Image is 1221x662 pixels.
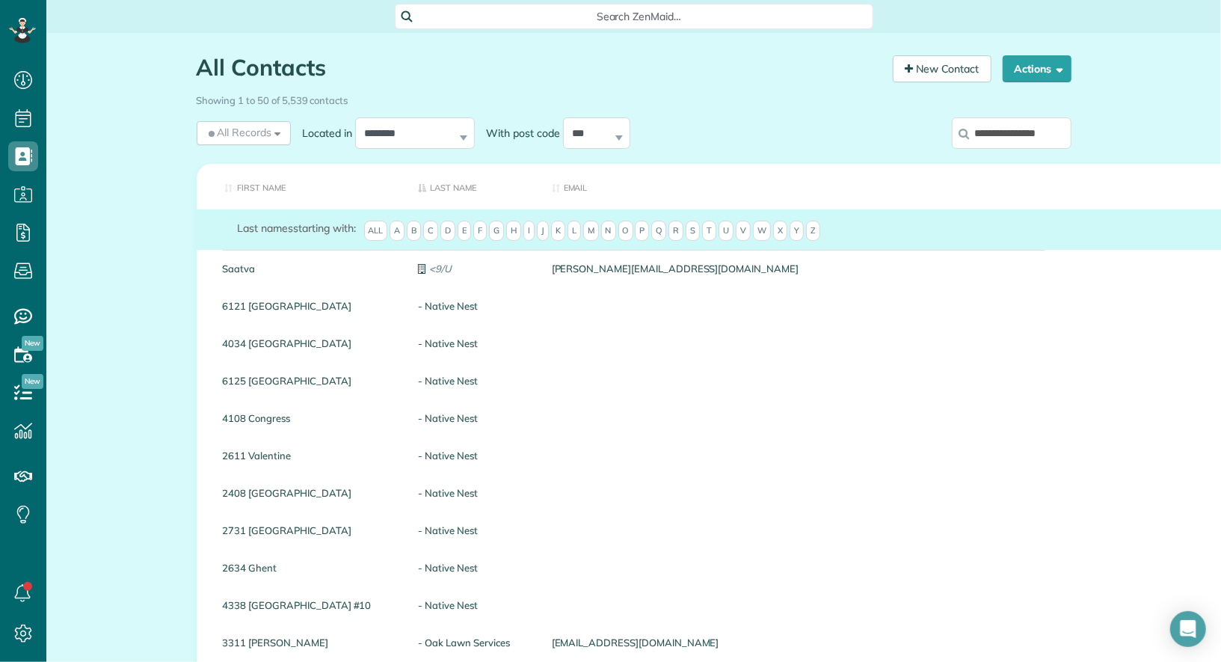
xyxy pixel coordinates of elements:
a: - Native Nest [418,301,529,311]
span: F [473,221,487,242]
a: 2611 Valentine [223,450,396,461]
span: B [407,221,421,242]
a: 6125 [GEOGRAPHIC_DATA] [223,376,396,386]
span: All Records [206,125,272,140]
span: M [583,221,599,242]
div: Showing 1 to 50 of 5,539 contacts [197,88,1071,108]
button: Actions [1003,55,1071,82]
a: - Native Nest [418,413,529,423]
span: S [686,221,700,242]
span: G [489,221,504,242]
label: With post code [475,126,563,141]
a: 3311 [PERSON_NAME] [223,637,396,648]
label: starting with: [238,221,356,236]
a: 2634 Ghent [223,563,396,573]
th: First Name: activate to sort column ascending [197,164,407,209]
a: - Oak Lawn Services [418,637,529,648]
span: X [773,221,787,242]
span: U [719,221,733,242]
a: 2408 [GEOGRAPHIC_DATA] [223,488,396,498]
span: W [753,221,771,242]
a: 6121 [GEOGRAPHIC_DATA] [223,301,396,311]
a: New Contact [893,55,991,82]
span: R [668,221,683,242]
a: - Native Nest [418,450,529,461]
span: New [22,336,43,351]
a: 4034 [GEOGRAPHIC_DATA] [223,338,396,349]
span: K [551,221,565,242]
span: E [458,221,471,242]
span: A [390,221,405,242]
a: - Native Nest [418,488,529,498]
span: J [537,221,549,242]
span: Z [806,221,820,242]
a: 4108 Congress [223,413,396,423]
a: Saatva [223,263,396,274]
span: O [618,221,633,242]
span: C [423,221,438,242]
a: <9/U [418,263,529,274]
span: Q [651,221,666,242]
a: - Native Nest [418,338,529,349]
a: - Native Nest [418,376,529,386]
a: 2731 [GEOGRAPHIC_DATA] [223,525,396,536]
span: Last names [238,221,294,235]
span: All [364,221,388,242]
span: Y [790,221,804,242]
span: L [568,221,581,242]
span: D [440,221,455,242]
a: - Native Nest [418,563,529,573]
span: P [635,221,649,242]
label: Located in [291,126,355,141]
span: New [22,374,43,389]
span: I [523,221,535,242]
h1: All Contacts [197,55,882,80]
a: - Native Nest [418,600,529,610]
th: Last Name: activate to sort column descending [407,164,540,209]
span: N [601,221,616,242]
span: T [702,221,716,242]
span: V [736,221,751,242]
em: <9/U [429,263,451,275]
a: - Native Nest [418,525,529,536]
div: Open Intercom Messenger [1170,611,1206,647]
a: 4338 [GEOGRAPHIC_DATA] #10 [223,600,396,610]
span: H [506,221,521,242]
